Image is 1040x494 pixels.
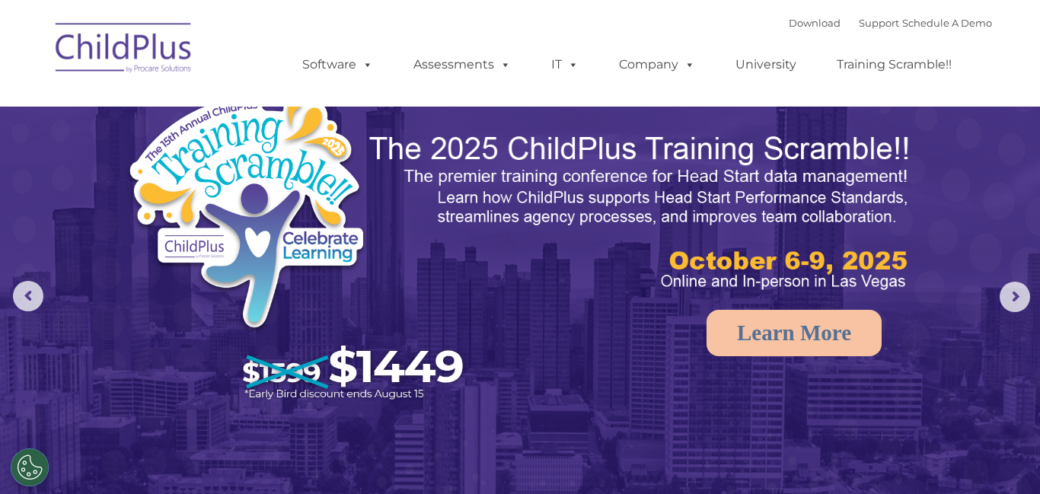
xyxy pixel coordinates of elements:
a: Training Scramble!! [821,49,967,80]
font: | [789,17,992,29]
a: IT [536,49,594,80]
a: Company [604,49,710,80]
a: University [720,49,812,80]
a: Support [859,17,899,29]
a: Schedule A Demo [902,17,992,29]
a: Download [789,17,841,29]
a: Software [287,49,388,80]
button: Cookies Settings [11,448,49,486]
a: Learn More [707,310,882,356]
a: Assessments [398,49,526,80]
img: ChildPlus by Procare Solutions [48,12,200,88]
